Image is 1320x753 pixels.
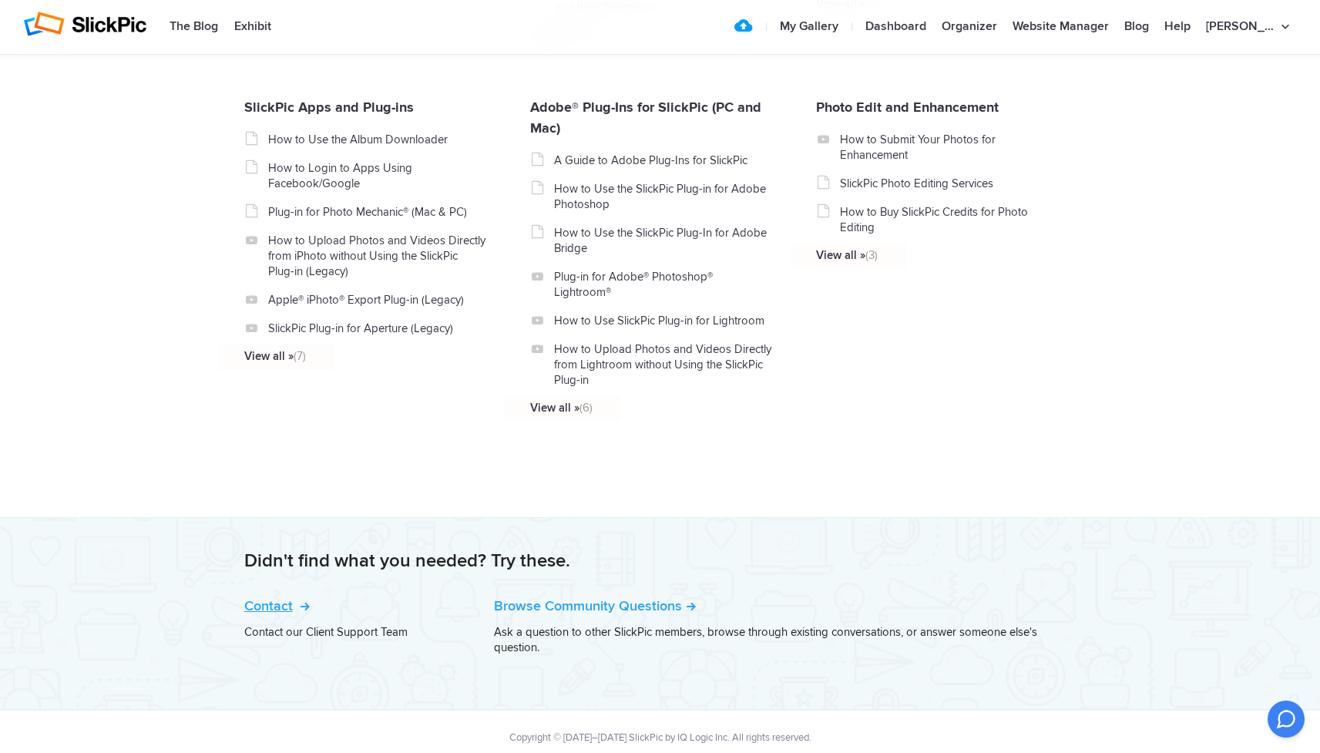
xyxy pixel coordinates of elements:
a: SlickPic Apps and Plug-ins [244,99,414,116]
p: Ask a question to other SlickPic members, browse through existing conversations, or answer someon... [494,624,1076,655]
a: How to Use the SlickPic Plug-in for Adobe Photoshop [554,181,772,212]
a: Browse Community Questions [494,597,696,614]
a: How to Submit Your Photos for Enhancement [840,132,1058,163]
a: Photo Edit and Enhancement [816,99,999,116]
a: Contact [244,597,307,614]
a: How to Use SlickPic Plug-in for Lightroom [554,313,772,328]
a: How to Login to Apps Using Facebook/Google [268,160,486,191]
a: Plug-in for Photo Mechanic® (Mac & PC) [268,204,486,220]
a: Adobe® Plug-Ins for SlickPic (PC and Mac) [530,99,761,136]
a: A Guide to Adobe Plug-Ins for SlickPic [554,153,772,168]
a: Contact our Client Support Team [244,625,408,639]
a: SlickPic Photo Editing Services [840,176,1058,191]
a: [PERSON_NAME] [1017,670,1076,679]
a: Apple® iPhoto® Export Plug-in (Legacy) [268,292,486,308]
a: Plug-in for Adobe® Photoshop® Lightroom® [554,269,772,300]
a: How to Use the SlickPic Plug-In for Adobe Bridge [554,225,772,256]
a: View all »(6) [530,400,748,415]
a: How to Upload Photos and Videos Directly from Lightroom without Using the SlickPic Plug-in [554,341,772,388]
h2: Didn't find what you needed? Try these. [244,549,1076,573]
a: How to Upload Photos and Videos Directly from iPhoto without Using the SlickPic Plug-in (Legacy) [268,233,486,279]
a: SlickPic Plug-in for Aperture (Legacy) [268,321,486,336]
a: View all »(7) [244,348,462,364]
a: How to Buy SlickPic Credits for Photo Editing [840,204,1058,235]
div: Copyright © [DATE]–[DATE] SlickPic by IQ Logic Inc. All rights reserved. [244,730,1076,745]
a: View all »(3) [816,247,1034,263]
a: How to Use the Album Downloader [268,132,486,147]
